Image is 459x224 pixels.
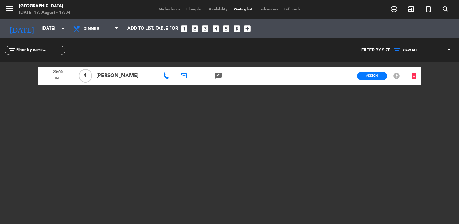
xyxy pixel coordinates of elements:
[84,23,114,35] span: Dinner
[403,48,417,52] span: VIEW ALL
[5,22,39,36] i: [DATE]
[40,76,75,84] span: [DATE]
[19,10,70,16] div: [DATE] 17. August - 17:34
[233,25,241,33] i: looks_6
[230,8,255,11] span: Waiting list
[390,5,398,13] i: add_circle_outline
[191,25,199,33] i: looks_two
[5,4,14,16] button: menu
[442,5,449,13] i: search
[201,25,209,33] i: looks_3
[215,72,222,80] i: rate_review
[425,5,432,13] i: turned_in_not
[180,25,188,33] i: looks_one
[243,25,251,33] i: add_box
[407,5,415,13] i: exit_to_app
[16,47,65,54] input: Filter by name...
[5,4,14,13] i: menu
[127,26,178,31] span: Add to list, table for
[357,72,387,80] button: Assign
[281,8,303,11] span: Gift cards
[40,68,75,76] span: 20:00
[255,8,281,11] span: Early-access
[19,3,70,10] div: [GEOGRAPHIC_DATA]
[391,72,402,80] button: offline_bolt
[156,8,183,11] span: My bookings
[222,25,230,33] i: looks_5
[212,25,220,33] i: looks_4
[79,69,92,83] span: 4
[407,70,421,82] button: delete_forever
[393,72,400,80] i: offline_bolt
[206,8,230,11] span: Availability
[96,72,156,80] span: [PERSON_NAME]
[361,47,390,54] span: Filter by size
[183,8,206,11] span: Floorplan
[410,72,418,80] i: delete_forever
[59,25,67,33] i: arrow_drop_down
[8,47,16,54] i: filter_list
[180,72,188,80] i: email
[366,73,378,78] span: Assign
